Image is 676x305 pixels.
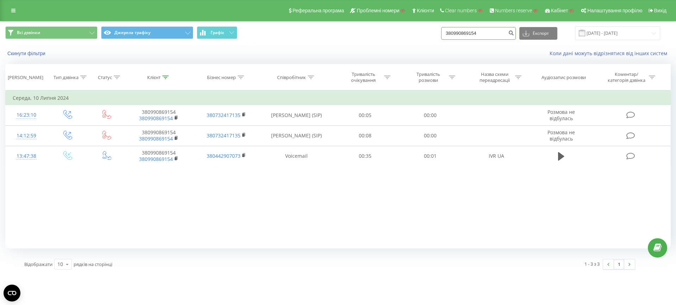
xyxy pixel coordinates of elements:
[277,74,306,80] div: Співробітник
[584,260,600,267] div: 1 - 3 з 3
[57,261,63,268] div: 10
[207,112,240,118] a: 380732417135
[6,91,671,105] td: Середа, 10 Липня 2024
[207,132,240,139] a: 380732417135
[551,8,568,13] span: Кабінет
[74,261,112,267] span: рядків на сторінці
[147,74,161,80] div: Клієнт
[101,26,193,39] button: Джерела трафіку
[333,146,398,166] td: 00:35
[333,105,398,125] td: 00:05
[463,146,530,166] td: IVR UA
[24,261,52,267] span: Відображати
[587,8,642,13] span: Налаштування профілю
[519,27,557,40] button: Експорт
[125,146,193,166] td: 380990869154
[13,129,40,143] div: 14:12:59
[13,108,40,122] div: 16:23:10
[260,146,333,166] td: Voicemail
[547,129,575,142] span: Розмова не відбулась
[409,71,447,83] div: Тривалість розмови
[606,71,647,83] div: Коментар/категорія дзвінка
[293,8,344,13] span: Реферальна програма
[207,74,236,80] div: Бізнес номер
[654,8,666,13] span: Вихід
[441,27,516,40] input: Пошук за номером
[445,8,477,13] span: Clear numbers
[550,50,671,57] a: Коли дані можуть відрізнятися вiд інших систем
[125,105,193,125] td: 380990869154
[547,109,575,122] span: Розмова не відбулась
[139,115,173,122] a: 380990869154
[260,105,333,125] td: [PERSON_NAME] (SIP)
[398,125,462,146] td: 00:00
[398,146,462,166] td: 00:01
[98,74,112,80] div: Статус
[357,8,399,13] span: Проблемні номери
[476,71,513,83] div: Назва схеми переадресації
[17,30,40,35] span: Всі дзвінки
[333,125,398,146] td: 00:08
[495,8,532,13] span: Numbers reserve
[207,152,240,159] a: 380442907073
[398,105,462,125] td: 00:00
[211,30,224,35] span: Графік
[8,74,43,80] div: [PERSON_NAME]
[542,74,586,80] div: Аудіозапис розмови
[260,125,333,146] td: [PERSON_NAME] (SIP)
[125,125,193,146] td: 380990869154
[5,26,98,39] button: Всі дзвінки
[345,71,382,83] div: Тривалість очікування
[5,50,49,57] button: Скинути фільтри
[139,156,173,162] a: 380990869154
[54,74,79,80] div: Тип дзвінка
[13,149,40,163] div: 13:47:38
[139,135,173,142] a: 380990869154
[4,285,20,301] button: Open CMP widget
[197,26,237,39] button: Графік
[614,259,624,269] a: 1
[417,8,434,13] span: Клієнти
